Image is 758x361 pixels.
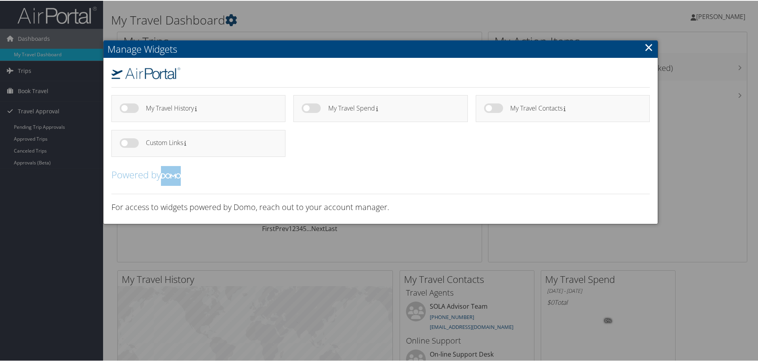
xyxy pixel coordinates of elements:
[510,104,635,111] h4: My Travel Contacts
[161,165,181,185] img: domo-logo.png
[328,104,454,111] h4: My Travel Spend
[111,165,650,185] h2: Powered by
[644,38,653,54] a: Close
[146,139,271,145] h4: Custom Links
[103,40,658,57] h2: Manage Widgets
[111,67,180,78] img: airportal-logo.png
[111,201,650,212] h3: For access to widgets powered by Domo, reach out to your account manager.
[146,104,271,111] h4: My Travel History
